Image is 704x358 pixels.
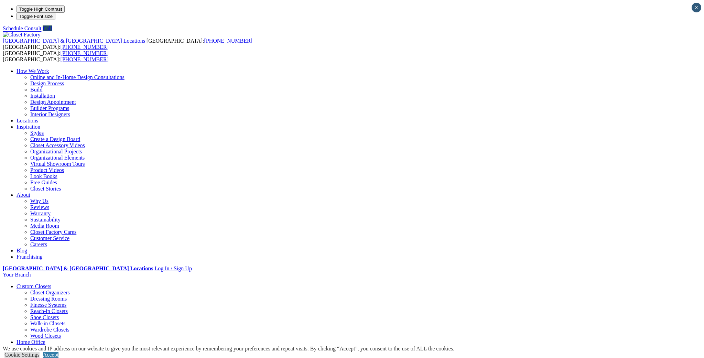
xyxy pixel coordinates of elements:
a: Sustainability [30,217,61,223]
a: Home Office [17,339,45,345]
a: Dressing Rooms [30,296,67,302]
a: Franchising [17,254,43,260]
a: Organizational Projects [30,149,82,154]
a: Customer Service [30,235,69,241]
a: Log In / Sign Up [154,265,192,271]
a: Inspiration [17,124,40,130]
button: Close [692,3,701,12]
a: About [17,192,30,198]
a: Online and In-Home Design Consultations [30,74,124,80]
a: Media Room [30,223,59,229]
a: Accept [43,352,58,358]
a: Cookie Settings [4,352,40,358]
div: We use cookies and IP address on our website to give you the most relevant experience by remember... [3,346,454,352]
a: Free Guides [30,180,57,185]
a: Reach-in Closets [30,308,68,314]
a: Builder Programs [30,105,69,111]
button: Toggle High Contrast [17,6,65,13]
a: Your Branch [3,272,31,278]
button: Toggle Font size [17,13,55,20]
a: Locations [17,118,38,123]
a: Wardrobe Closets [30,327,69,333]
a: Call [43,25,52,31]
a: [PHONE_NUMBER] [61,56,109,62]
a: Product Videos [30,167,64,173]
span: [GEOGRAPHIC_DATA]: [GEOGRAPHIC_DATA]: [3,38,252,50]
a: Blog [17,248,27,253]
a: Schedule Consult [3,25,41,31]
a: [PHONE_NUMBER] [61,50,109,56]
a: Installation [30,93,55,99]
a: Closet Factory Cares [30,229,76,235]
a: [GEOGRAPHIC_DATA] & [GEOGRAPHIC_DATA] Locations [3,38,147,44]
a: Closet Stories [30,186,61,192]
a: Create a Design Board [30,136,80,142]
a: Reviews [30,204,49,210]
img: Closet Factory [3,32,41,38]
a: Look Books [30,173,57,179]
a: Closet Organizers [30,290,70,295]
a: Build [30,87,43,93]
a: [PHONE_NUMBER] [61,44,109,50]
a: Careers [30,241,47,247]
a: How We Work [17,68,49,74]
a: [PHONE_NUMBER] [204,38,252,44]
a: Custom Closets [17,283,51,289]
a: Styles [30,130,44,136]
a: Closet Accessory Videos [30,142,85,148]
a: Interior Designers [30,111,70,117]
a: Wood Closets [30,333,61,339]
span: [GEOGRAPHIC_DATA]: [GEOGRAPHIC_DATA]: [3,50,109,62]
span: Toggle Font size [19,14,53,19]
a: [GEOGRAPHIC_DATA] & [GEOGRAPHIC_DATA] Locations [3,265,153,271]
a: Shoe Closets [30,314,59,320]
a: Walk-in Closets [30,321,65,326]
a: Organizational Elements [30,155,85,161]
a: Finesse Systems [30,302,66,308]
span: [GEOGRAPHIC_DATA] & [GEOGRAPHIC_DATA] Locations [3,38,145,44]
a: Why Us [30,198,48,204]
a: Design Process [30,80,64,86]
a: Garage [17,345,32,351]
span: Toggle High Contrast [19,7,62,12]
a: Design Appointment [30,99,76,105]
a: Warranty [30,210,51,216]
a: Virtual Showroom Tours [30,161,85,167]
